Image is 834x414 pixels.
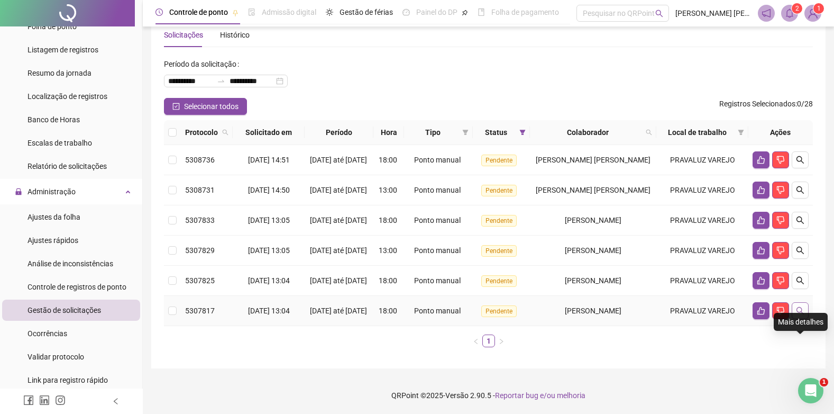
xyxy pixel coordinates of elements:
[164,29,203,41] div: Solicitações
[477,127,515,138] span: Status
[310,156,367,164] span: [DATE] até [DATE]
[498,338,505,345] span: right
[481,215,517,227] span: Pendente
[185,216,215,224] span: 5307833
[481,185,517,196] span: Pendente
[462,129,469,136] span: filter
[776,156,785,164] span: dislike
[805,5,821,21] img: 41824
[675,7,751,19] span: [PERSON_NAME] [PERSON_NAME]
[757,216,765,224] span: like
[534,127,642,138] span: Colaborador
[646,129,652,136] span: search
[28,22,77,31] span: Folha de ponto
[776,307,785,315] span: dislike
[28,92,107,101] span: Localização de registros
[813,3,824,14] sup: Atualize o seu contato no menu Meus Dados
[379,216,397,224] span: 18:00
[248,307,290,315] span: [DATE] 13:04
[379,186,397,194] span: 13:00
[519,129,526,136] span: filter
[28,115,80,124] span: Banco de Horas
[656,175,748,205] td: PRAVALUZ VAREJO
[445,391,469,400] span: Versão
[28,259,113,268] span: Análise de inconsistências
[757,186,765,194] span: like
[738,129,744,136] span: filter
[185,246,215,255] span: 5307829
[795,5,799,12] span: 2
[661,127,734,138] span: Local de trabalho
[495,391,585,400] span: Reportar bug e/ou melhoria
[262,8,316,16] span: Admissão digital
[326,8,333,16] span: sun
[565,276,621,285] span: [PERSON_NAME]
[796,276,804,285] span: search
[408,127,458,138] span: Tipo
[757,156,765,164] span: like
[762,8,771,18] span: notification
[796,246,804,255] span: search
[379,276,397,285] span: 18:00
[220,124,231,140] span: search
[28,187,76,196] span: Administração
[757,307,765,315] span: like
[143,377,834,414] footer: QRPoint © 2025 - 2.90.5 -
[310,276,367,285] span: [DATE] até [DATE]
[414,216,461,224] span: Ponto manual
[402,8,410,16] span: dashboard
[112,398,120,405] span: left
[482,335,495,347] li: 1
[565,307,621,315] span: [PERSON_NAME]
[796,156,804,164] span: search
[379,307,397,315] span: 18:00
[248,156,290,164] span: [DATE] 14:51
[248,246,290,255] span: [DATE] 13:05
[164,56,243,73] label: Período da solicitação
[39,395,50,406] span: linkedin
[753,127,809,138] div: Ações
[736,124,746,140] span: filter
[28,376,108,384] span: Link para registro rápido
[28,353,84,361] span: Validar protocolo
[565,246,621,255] span: [PERSON_NAME]
[478,8,485,16] span: book
[185,127,218,138] span: Protocolo
[373,120,404,145] th: Hora
[481,275,517,287] span: Pendente
[473,338,479,345] span: left
[28,306,101,314] span: Gestão de solicitações
[305,120,373,145] th: Período
[656,205,748,236] td: PRAVALUZ VAREJO
[785,8,794,18] span: bell
[776,186,785,194] span: dislike
[517,124,528,140] span: filter
[185,186,215,194] span: 5308731
[23,395,34,406] span: facebook
[414,186,461,194] span: Ponto manual
[222,129,228,136] span: search
[28,139,92,147] span: Escalas de trabalho
[776,246,785,255] span: dislike
[796,186,804,194] span: search
[495,335,508,347] button: right
[757,246,765,255] span: like
[414,307,461,315] span: Ponto manual
[28,236,78,245] span: Ajustes rápidos
[340,8,393,16] span: Gestão de férias
[185,276,215,285] span: 5307825
[185,307,215,315] span: 5307817
[28,329,67,338] span: Ocorrências
[232,10,239,16] span: pushpin
[470,335,482,347] li: Página anterior
[248,8,255,16] span: file-done
[776,216,785,224] span: dislike
[172,103,180,110] span: check-square
[817,5,821,12] span: 1
[414,276,461,285] span: Ponto manual
[776,276,785,285] span: dislike
[719,98,813,115] span: : 0 / 28
[414,156,461,164] span: Ponto manual
[536,186,650,194] span: [PERSON_NAME] [PERSON_NAME]
[28,162,107,170] span: Relatório de solicitações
